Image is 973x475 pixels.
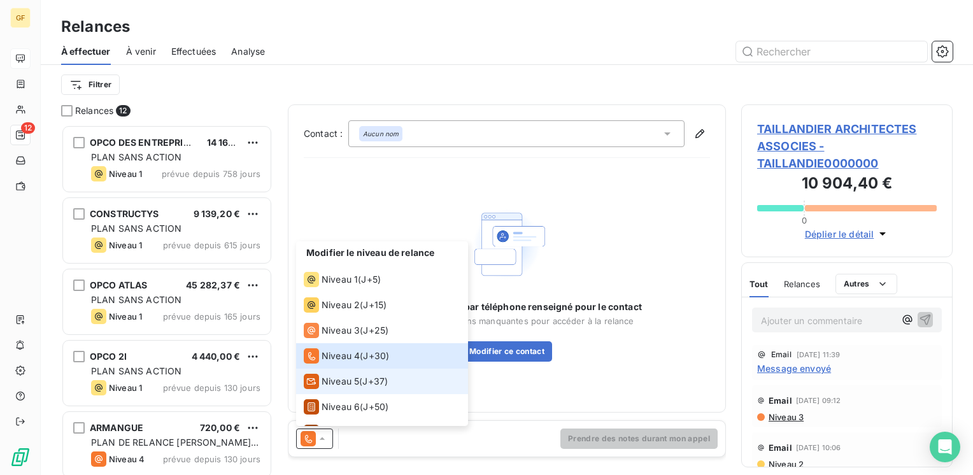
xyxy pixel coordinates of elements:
[306,247,434,258] span: Modifier le niveau de relance
[322,324,360,337] span: Niveau 3
[304,348,389,364] div: (
[322,299,360,311] span: Niveau 2
[61,74,120,95] button: Filtrer
[757,120,937,172] span: TAILLANDIER ARCHITECTES ASSOCIES - TAILLANDIE0000000
[200,422,240,433] span: 720,00 €
[90,280,148,290] span: OPCO ATLAS
[363,401,388,413] span: J+50 )
[91,294,181,305] span: PLAN SANS ACTION
[90,422,143,433] span: ARMANGUE
[163,454,260,464] span: prévue depuis 130 jours
[304,374,388,389] div: (
[231,45,265,58] span: Analyse
[90,351,127,362] span: OPCO 2I
[109,169,142,179] span: Niveau 1
[304,297,387,313] div: (
[61,125,273,475] div: grid
[304,323,388,338] div: (
[304,425,388,440] div: (
[322,273,358,286] span: Niveau 1
[560,429,718,449] button: Prendre des notes durant mon appel
[784,279,820,289] span: Relances
[61,45,111,58] span: À effectuer
[186,280,240,290] span: 45 282,37 €
[361,273,381,286] span: J+5 )
[109,383,142,393] span: Niveau 1
[304,399,388,415] div: (
[372,301,642,313] span: Aucun N° de relance par téléphone renseigné pour le contact
[462,341,552,362] button: Modifier ce contact
[769,443,792,453] span: Email
[163,240,260,250] span: prévue depuis 615 jours
[163,311,260,322] span: prévue depuis 165 jours
[304,127,348,140] label: Contact :
[363,129,399,138] em: Aucun nom
[769,395,792,406] span: Email
[91,152,181,162] span: PLAN SANS ACTION
[91,437,259,460] span: PLAN DE RELANCE [PERSON_NAME] - English version
[797,351,841,358] span: [DATE] 11:39
[363,299,387,311] span: J+15 )
[21,122,35,134] span: 12
[163,383,260,393] span: prévue depuis 130 jours
[126,45,156,58] span: À venir
[194,208,241,219] span: 9 139,20 €
[749,279,769,289] span: Tout
[304,272,381,287] div: (
[90,137,244,148] span: OPCO DES ENTREPRISES DE PROXI
[466,203,548,285] img: Empty state
[380,316,634,326] span: Ajouter les informations manquantes pour accéder à la relance
[930,432,960,462] div: Open Intercom Messenger
[322,375,359,388] span: Niveau 5
[91,365,181,376] span: PLAN SANS ACTION
[757,172,937,197] h3: 10 904,40 €
[322,401,360,413] span: Niveau 6
[802,215,807,225] span: 0
[192,351,241,362] span: 4 440,00 €
[801,227,893,241] button: Déplier le détail
[322,350,360,362] span: Niveau 4
[362,375,388,388] span: J+37 )
[10,8,31,28] div: GF
[61,15,130,38] h3: Relances
[75,104,113,117] span: Relances
[796,397,841,404] span: [DATE] 09:12
[363,324,388,337] span: J+25 )
[207,137,255,148] span: 14 162,14 €
[109,240,142,250] span: Niveau 1
[90,208,159,219] span: CONSTRUCTYS
[767,412,804,422] span: Niveau 3
[767,459,804,469] span: Niveau 2
[116,105,130,117] span: 12
[109,454,145,464] span: Niveau 4
[109,311,142,322] span: Niveau 1
[10,447,31,467] img: Logo LeanPay
[91,223,181,234] span: PLAN SANS ACTION
[171,45,217,58] span: Effectuées
[736,41,927,62] input: Rechercher
[757,362,831,375] span: Message envoyé
[162,169,260,179] span: prévue depuis 758 jours
[363,350,389,362] span: J+30 )
[771,351,792,358] span: Email
[805,227,874,241] span: Déplier le détail
[796,444,841,451] span: [DATE] 10:06
[835,274,897,294] button: Autres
